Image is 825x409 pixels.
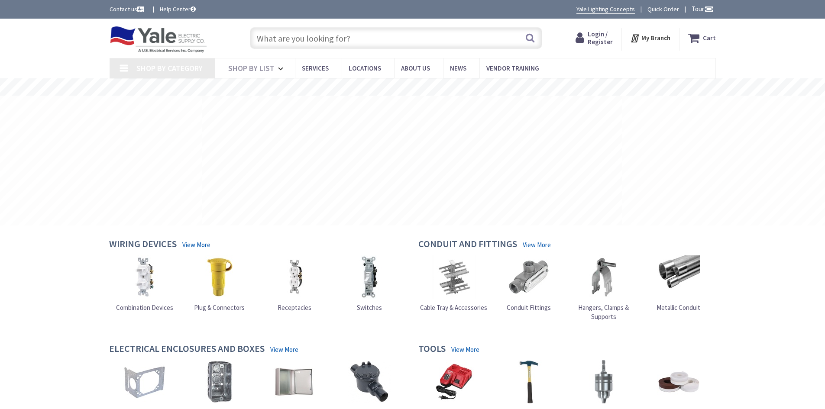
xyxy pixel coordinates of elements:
img: Enclosures & Cabinets [273,360,316,403]
input: What are you looking for? [250,27,542,49]
img: Conduit Fittings [507,255,550,299]
img: Box Hardware & Accessories [123,360,166,403]
h4: Electrical Enclosures and Boxes [109,343,265,356]
span: Login / Register [588,30,613,46]
a: Hangers, Clamps & Supports Hangers, Clamps & Supports [568,255,639,322]
span: Vendor Training [486,64,539,72]
span: Locations [349,64,381,72]
span: Conduit Fittings [507,303,551,312]
span: Cable Tray & Accessories [420,303,487,312]
a: Receptacles Receptacles [273,255,316,312]
a: Cart [688,30,716,46]
a: Plug & Connectors Plug & Connectors [194,255,245,312]
img: Cable Tray & Accessories [432,255,476,299]
a: Cable Tray & Accessories Cable Tray & Accessories [420,255,487,312]
span: Shop By List [228,63,275,73]
div: My Branch [630,30,670,46]
img: Switches [348,255,391,299]
a: View More [270,345,298,354]
a: Conduit Fittings Conduit Fittings [507,255,551,312]
span: Hangers, Clamps & Supports [578,303,629,321]
img: Batteries & Chargers [432,360,476,403]
span: About Us [401,64,430,72]
span: Services [302,64,329,72]
span: Receptacles [278,303,311,312]
img: Explosion-Proof Boxes & Accessories [348,360,391,403]
span: Metallic Conduit [657,303,700,312]
img: Adhesive, Sealant & Tapes [657,360,700,403]
h4: Conduit and Fittings [418,238,517,251]
img: Combination Devices [123,255,166,299]
strong: My Branch [641,34,670,42]
a: View More [523,240,551,249]
img: Metallic Conduit [657,255,700,299]
a: Contact us [110,5,146,13]
img: Receptacles [273,255,316,299]
span: Combination Devices [116,303,173,312]
span: News [450,64,466,72]
img: Hand Tools [507,360,550,403]
a: View More [451,345,479,354]
a: View More [182,240,210,249]
span: Tour [692,5,714,13]
img: Hangers, Clamps & Supports [582,255,625,299]
span: Switches [357,303,382,312]
img: Plug & Connectors [198,255,241,299]
strong: Cart [703,30,716,46]
a: Quick Order [647,5,679,13]
a: Combination Devices Combination Devices [116,255,173,312]
a: Login / Register [576,30,613,46]
img: Tool Attachments & Accessories [582,360,625,403]
span: Shop By Category [136,63,203,73]
a: Yale Lighting Concepts [576,5,635,14]
a: Switches Switches [348,255,391,312]
a: Metallic Conduit Metallic Conduit [657,255,700,312]
img: Device Boxes [198,360,241,403]
a: Help Center [160,5,196,13]
span: Plug & Connectors [194,303,245,312]
img: Yale Electric Supply Co. [110,26,207,53]
h4: Tools [418,343,446,356]
h4: Wiring Devices [109,238,177,251]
